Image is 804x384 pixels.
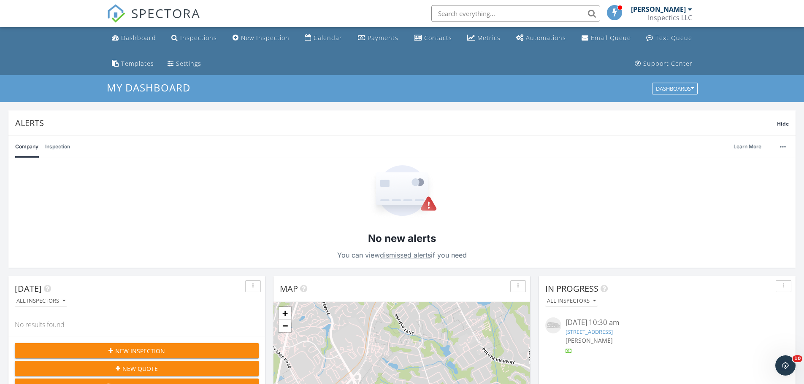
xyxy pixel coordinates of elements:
[115,346,165,355] span: New Inspection
[107,81,190,94] span: My Dashboard
[513,30,569,46] a: Automations (Basic)
[367,165,437,218] img: Empty State
[301,30,346,46] a: Calendar
[526,34,566,42] div: Automations
[164,56,205,72] a: Settings
[241,34,290,42] div: New Inspection
[45,136,70,158] a: Inspection
[734,142,766,151] a: Learn More
[368,231,436,246] h2: No new alerts
[279,307,291,320] a: Zoom in
[566,317,769,328] div: [DATE] 10:30 am
[775,355,796,376] iframe: Intercom live chat
[547,298,596,304] div: All Inspectors
[121,59,154,67] div: Templates
[477,34,501,42] div: Metrics
[464,30,504,46] a: Metrics
[131,4,200,22] span: SPECTORA
[314,34,342,42] div: Calendar
[355,30,402,46] a: Payments
[578,30,634,46] a: Email Queue
[337,249,467,261] p: You can view if you need
[15,283,42,294] span: [DATE]
[780,146,786,148] img: ellipsis-632cfdd7c38ec3a7d453.svg
[655,34,692,42] div: Text Queue
[648,13,692,22] div: Inspectics LLC
[108,56,157,72] a: Templates
[777,120,789,127] span: Hide
[545,295,598,307] button: All Inspectors
[545,317,561,333] img: house-placeholder-square-ca63347ab8c70e15b013bc22427d3df0f7f082c62ce06d78aee8ec4e70df452f.jpg
[122,364,158,373] span: New Quote
[176,59,201,67] div: Settings
[566,336,613,344] span: [PERSON_NAME]
[793,355,802,362] span: 10
[121,34,156,42] div: Dashboard
[643,59,693,67] div: Support Center
[15,117,777,129] div: Alerts
[107,4,125,23] img: The Best Home Inspection Software - Spectora
[15,361,259,376] button: New Quote
[566,328,613,336] a: [STREET_ADDRESS]
[229,30,293,46] a: New Inspection
[424,34,452,42] div: Contacts
[656,86,694,92] div: Dashboards
[380,251,431,259] a: dismissed alerts
[8,313,265,336] div: No results found
[15,136,38,158] a: Company
[180,34,217,42] div: Inspections
[15,295,67,307] button: All Inspectors
[631,5,686,13] div: [PERSON_NAME]
[545,317,789,355] a: [DATE] 10:30 am [STREET_ADDRESS] [PERSON_NAME]
[15,343,259,358] button: New Inspection
[431,5,600,22] input: Search everything...
[279,320,291,332] a: Zoom out
[368,34,398,42] div: Payments
[280,283,298,294] span: Map
[108,30,160,46] a: Dashboard
[545,283,598,294] span: In Progress
[631,56,696,72] a: Support Center
[107,11,200,29] a: SPECTORA
[411,30,455,46] a: Contacts
[168,30,220,46] a: Inspections
[652,83,698,95] button: Dashboards
[16,298,65,304] div: All Inspectors
[591,34,631,42] div: Email Queue
[643,30,696,46] a: Text Queue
